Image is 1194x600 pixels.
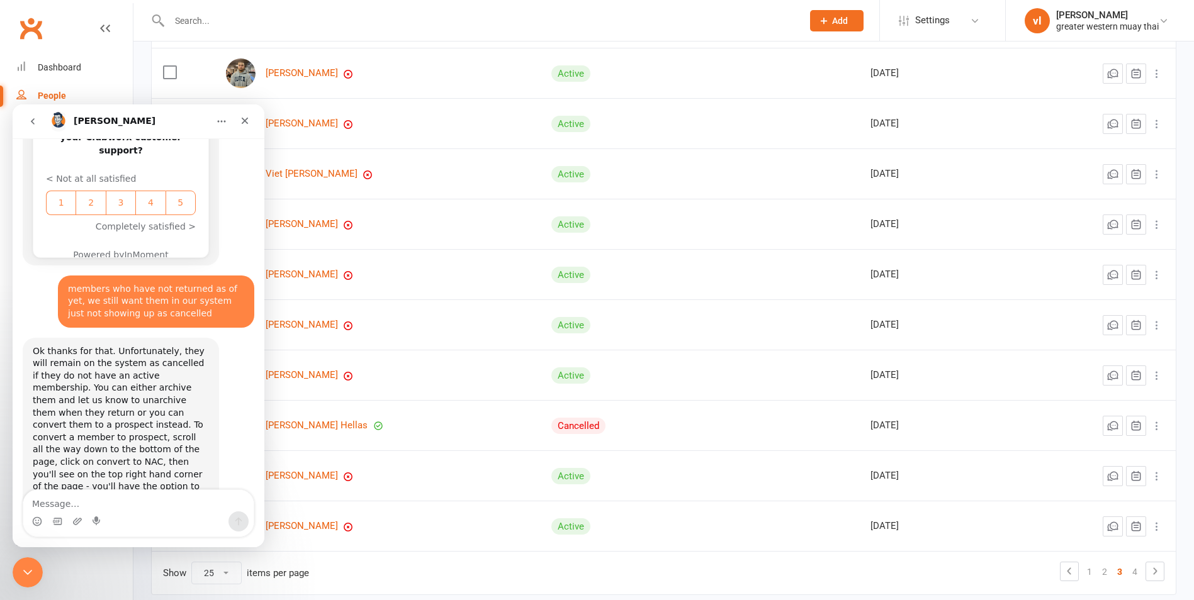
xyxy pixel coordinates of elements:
[915,6,950,35] span: Settings
[551,518,590,535] div: Active
[80,412,90,422] button: Start recording
[1127,563,1142,581] a: 4
[870,470,1014,481] div: [DATE]
[63,86,93,111] button: 2
[1097,563,1112,581] a: 2
[870,219,1014,230] div: [DATE]
[266,370,338,381] a: [PERSON_NAME]
[551,166,590,182] div: Active
[870,319,1014,330] div: [DATE]
[38,91,66,101] div: People
[870,269,1014,280] div: [DATE]
[40,412,50,422] button: Gif picker
[60,412,70,422] button: Upload attachment
[65,92,91,105] span: 2
[551,418,605,434] div: Cancelled
[35,92,62,105] span: 1
[870,420,1014,431] div: [DATE]
[16,82,133,110] a: People
[870,169,1014,179] div: [DATE]
[1056,21,1159,32] div: greater western muay thai
[33,86,63,111] button: 1
[33,144,183,157] div: Powered by
[832,16,848,26] span: Add
[266,169,358,179] a: Viet [PERSON_NAME]
[870,68,1014,79] div: [DATE]
[247,568,309,579] div: items per page
[1082,563,1097,581] a: 1
[266,269,338,280] a: [PERSON_NAME]
[16,53,133,82] a: Dashboard
[45,171,242,223] div: members who have not returned as of yet, we still want them in our system just not showing up as ...
[266,420,368,431] a: [PERSON_NAME] Hellas
[1112,563,1127,581] a: 3
[551,116,590,132] div: Active
[266,521,338,531] a: [PERSON_NAME]
[870,118,1014,129] div: [DATE]
[33,68,183,81] div: < Not at all satisfied
[20,241,196,401] div: Ok thanks for that. Unfortunately, they will remain on the system as cancelled if they do not hav...
[216,407,236,427] button: Send a message…
[11,386,241,407] textarea: Message…
[13,104,264,547] iframe: Intercom live chat
[551,267,590,283] div: Active
[125,92,151,105] span: 4
[870,521,1014,531] div: [DATE]
[55,179,232,216] div: members who have not returned as of yet, we still want them in our system just not showing up as ...
[1056,9,1159,21] div: [PERSON_NAME]
[155,92,181,105] span: 5
[1025,8,1050,33] div: vl
[266,470,338,481] a: [PERSON_NAME]
[551,65,590,82] div: Active
[111,145,155,155] a: InMoment
[10,171,242,233] div: vince says…
[123,86,152,111] button: 4
[153,86,183,111] button: 5
[551,468,590,484] div: Active
[166,12,794,30] input: Search...
[10,233,242,436] div: Jia says…
[95,92,121,105] span: 3
[33,116,183,129] div: Completely satisfied >
[15,13,47,44] a: Clubworx
[551,317,590,333] div: Active
[13,557,43,587] iframe: Intercom live chat
[810,10,864,31] button: Add
[551,367,590,384] div: Active
[266,68,338,79] a: [PERSON_NAME]
[266,118,338,129] a: [PERSON_NAME]
[226,58,256,88] img: Anthony
[551,216,590,233] div: Active
[38,62,81,72] div: Dashboard
[93,86,123,111] button: 3
[20,412,30,422] button: Emoji picker
[163,562,309,584] div: Show
[266,319,338,330] a: [PERSON_NAME]
[870,370,1014,381] div: [DATE]
[266,219,338,230] a: [PERSON_NAME]
[10,233,206,409] div: Ok thanks for that. Unfortunately, they will remain on the system as cancelled if they do not hav...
